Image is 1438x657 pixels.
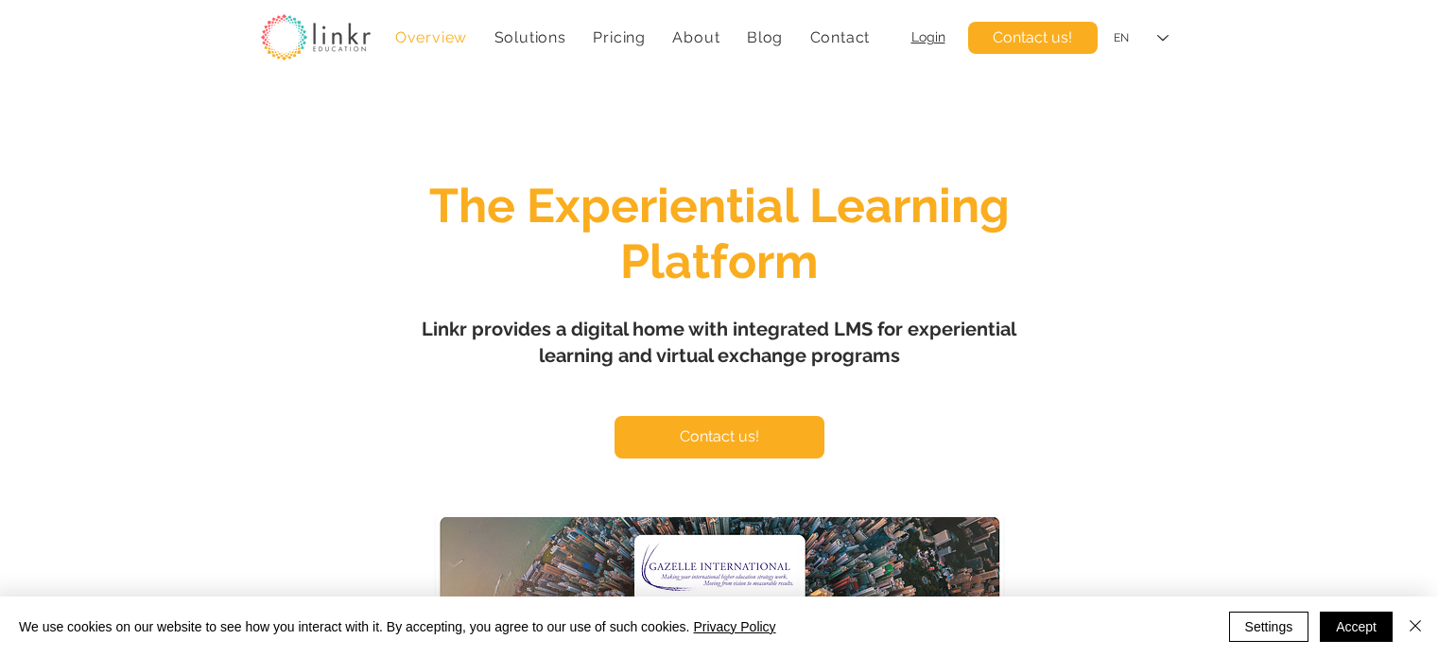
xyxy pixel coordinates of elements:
button: Close [1404,612,1427,642]
div: EN [1114,30,1129,46]
a: Blog [737,19,793,56]
span: Overview [395,28,467,46]
div: About [663,19,730,56]
div: Solutions [484,19,576,56]
button: Settings [1229,612,1309,642]
a: Pricing [583,19,655,56]
span: Contact us! [993,27,1072,48]
span: Blog [747,28,783,46]
span: Contact us! [680,426,759,447]
span: We use cookies on our website to see how you interact with it. By accepting, you agree to our use... [19,618,776,635]
img: linkr_logo_transparentbg.png [261,14,371,61]
a: Overview [386,19,477,56]
a: Privacy Policy [693,619,775,634]
button: Accept [1320,612,1393,642]
span: Linkr provides a digital home with integrated LMS for experiential learning and virtual exchange ... [422,318,1016,367]
span: Solutions [494,28,566,46]
div: Language Selector: English [1100,17,1182,60]
span: Pricing [593,28,646,46]
nav: Site [386,19,880,56]
span: Contact [810,28,871,46]
a: Contact us! [615,416,824,458]
a: Login [911,29,945,44]
span: About [672,28,719,46]
a: Contact [800,19,879,56]
span: The Experiential Learning Platform [429,178,1010,289]
img: Close [1404,614,1427,637]
a: Contact us! [968,22,1098,54]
